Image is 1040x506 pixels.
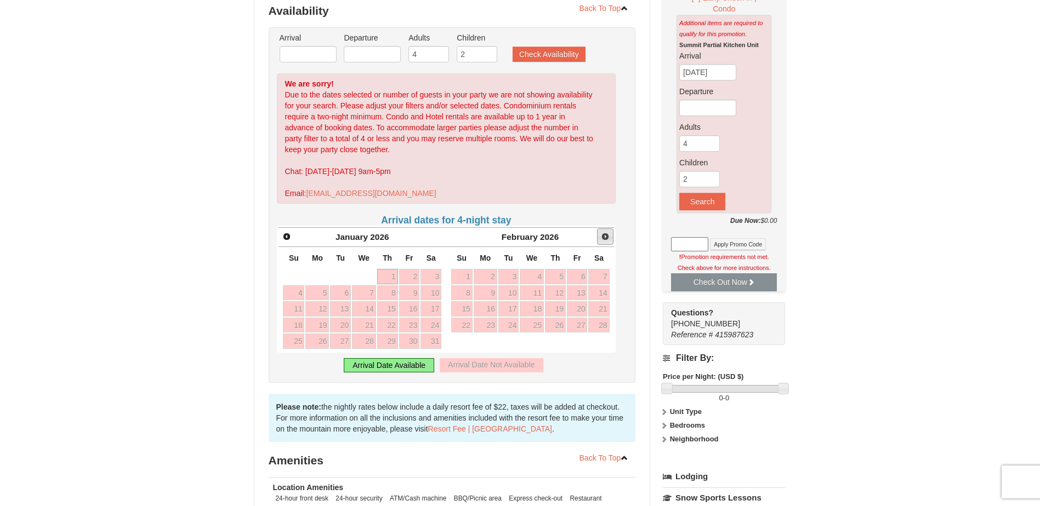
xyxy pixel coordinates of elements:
li: 24-hour front desk [273,493,332,504]
a: 21 [588,301,609,317]
a: 17 [498,301,519,317]
strong: Neighborhood [670,435,719,443]
a: 16 [399,301,420,317]
a: 5 [545,269,566,284]
a: 7 [588,269,609,284]
a: Back To Top [572,450,636,466]
a: 14 [352,301,376,317]
a: 20 [330,318,351,333]
a: 23 [474,318,497,333]
span: Saturday [594,254,604,262]
span: Tuesday [504,254,513,262]
span: Friday [405,254,413,262]
a: Next [597,228,613,245]
a: 4 [520,269,544,284]
a: 2 [399,269,420,284]
strong: Price per Night: (USD $) [663,372,743,381]
strong: Due Now: [730,217,760,225]
strong: Questions? [671,308,713,317]
span: Next [601,232,610,241]
a: 27 [330,334,351,349]
span: January [336,232,368,242]
a: 9 [474,285,497,301]
strong: Location Amenities [273,483,344,492]
strong: We are sorry! [285,79,334,88]
label: - [663,393,785,404]
div: Due to the dates selected or number of guests in your party we are not showing availability for y... [277,73,616,204]
button: Search [679,193,725,210]
a: 3 [498,269,519,284]
label: Adults [408,32,449,43]
span: Wednesday [526,254,538,262]
span: Reference # [671,330,713,339]
button: Apply Promo Code [710,238,766,250]
a: 23 [399,318,420,333]
label: Departure [679,86,769,97]
a: 12 [545,285,566,301]
span: Tuesday [336,254,345,262]
li: Restaurant [567,493,604,504]
a: 1 [377,269,398,284]
strong: ! [679,254,681,260]
strong: Summit Partial Kitchen Unit [679,42,759,48]
a: 7 [352,285,376,301]
a: 21 [352,318,376,333]
strong: Unit Type [670,407,702,416]
button: Check Availability [513,47,586,62]
a: 14 [588,285,609,301]
a: 4 [283,285,304,301]
h4: Arrival dates for 4-night stay [277,215,616,226]
span: 415987623 [715,330,753,339]
a: 26 [305,334,329,349]
span: 0 [719,394,723,402]
a: 26 [545,318,566,333]
label: Adults [679,122,769,133]
a: 8 [377,285,398,301]
span: Prev [282,232,291,241]
a: 25 [520,318,544,333]
a: 30 [399,334,420,349]
a: 10 [498,285,519,301]
li: 24-hour security [333,493,385,504]
label: Departure [344,32,401,43]
div: Promotion requirements not met. Check above for more instructions. [671,251,777,273]
span: Friday [573,254,581,262]
a: 24 [498,318,519,333]
a: 27 [567,318,588,333]
a: 6 [567,269,588,284]
a: 11 [283,301,304,317]
a: 16 [474,301,497,317]
a: 13 [567,285,588,301]
a: 25 [283,334,304,349]
span: Monday [312,254,323,262]
a: Prev [280,229,295,244]
a: 18 [520,301,544,317]
span: 0 [725,394,729,402]
a: 12 [305,301,329,317]
label: Children [679,157,769,168]
a: 28 [352,334,376,349]
div: Arrival Date Not Available [440,358,543,372]
a: 19 [545,301,566,317]
li: Express check-out [506,493,565,504]
a: Lodging [663,467,785,486]
a: 6 [330,285,351,301]
span: Sunday [457,254,467,262]
strong: Bedrooms [670,421,705,429]
div: the nightly rates below include a daily resort fee of $22, taxes will be added at checkout. For m... [269,394,636,442]
span: Thursday [550,254,560,262]
h4: Filter By: [663,353,785,363]
li: ATM/Cash machine [387,493,450,504]
span: Sunday [289,254,299,262]
a: 3 [420,269,441,284]
span: Wednesday [358,254,370,262]
a: 17 [420,301,441,317]
a: 24 [420,318,441,333]
button: Check Out Now [671,273,777,291]
span: Monday [480,254,491,262]
a: 10 [420,285,441,301]
strong: Please note: [276,403,321,411]
label: Arrival [679,50,769,61]
span: Thursday [383,254,392,262]
span: Saturday [427,254,436,262]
